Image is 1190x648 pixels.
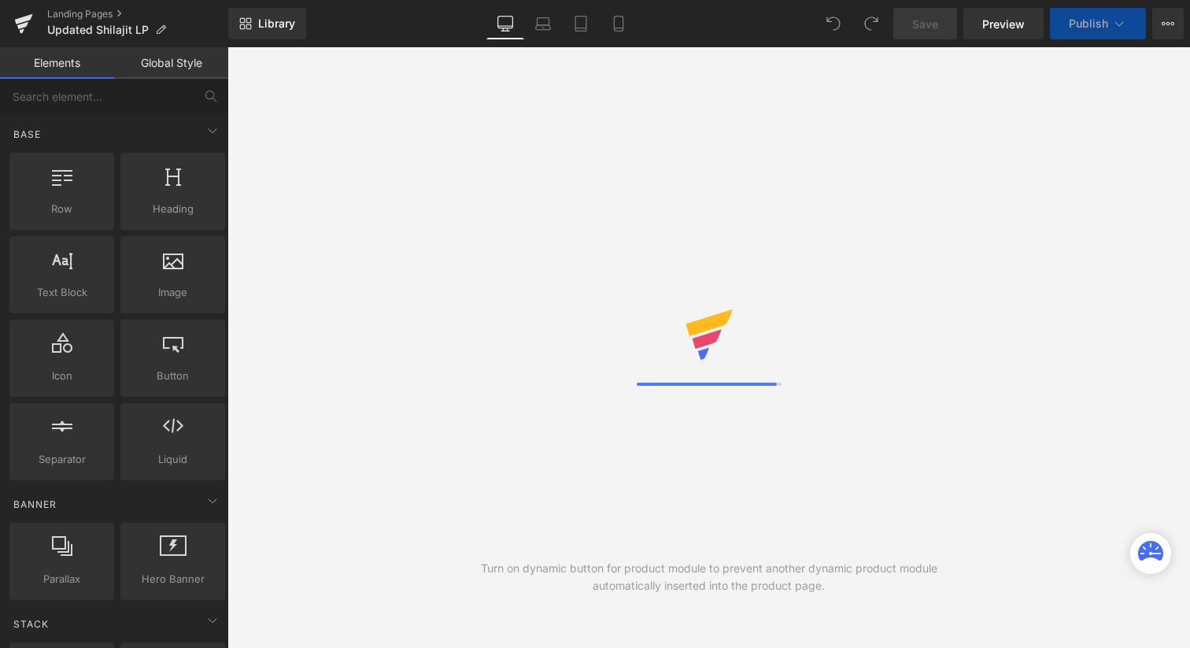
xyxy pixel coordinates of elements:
span: Separator [14,451,109,468]
button: Undo [818,8,849,39]
span: Image [125,284,220,301]
button: More [1152,8,1184,39]
button: Publish [1050,8,1146,39]
a: Preview [963,8,1044,39]
span: Stack [12,617,50,631]
span: Text Block [14,284,109,301]
span: Row [14,201,109,217]
a: Global Style [114,47,228,79]
span: Liquid [125,451,220,468]
span: Preview [982,16,1025,32]
button: Redo [856,8,887,39]
a: New Library [228,8,306,39]
span: Banner [12,497,58,512]
span: Publish [1069,17,1108,30]
a: Desktop [486,8,524,39]
a: Mobile [600,8,637,39]
span: Save [912,16,938,32]
div: Turn on dynamic button for product module to prevent another dynamic product module automatically... [468,560,950,594]
span: Updated Shilajit LP [47,24,149,36]
a: Landing Pages [47,8,228,20]
span: Library [258,17,295,31]
span: Base [12,127,42,142]
span: Hero Banner [125,571,220,587]
span: Button [125,368,220,384]
a: Tablet [562,8,600,39]
a: Laptop [524,8,562,39]
span: Icon [14,368,109,384]
span: Parallax [14,571,109,587]
span: Heading [125,201,220,217]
